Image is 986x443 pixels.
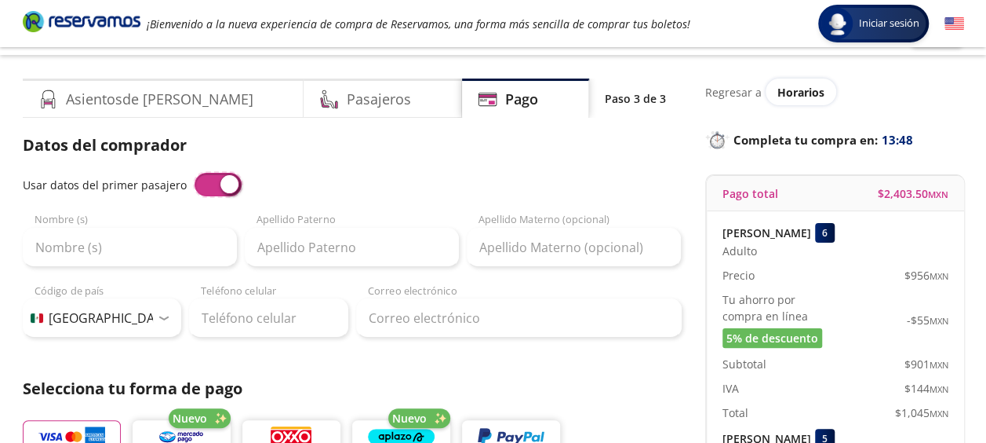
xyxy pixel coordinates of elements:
[882,131,913,149] span: 13:48
[722,225,811,241] p: [PERSON_NAME]
[467,228,681,267] input: Apellido Materno (opcional)
[23,377,682,401] p: Selecciona tu forma de pago
[722,185,778,202] p: Pago total
[930,315,948,327] small: MXN
[392,410,427,427] span: Nuevo
[23,178,187,192] span: Usar datos del primer pasajero
[722,291,835,324] p: Tu ahorro por compra en línea
[853,16,926,31] span: Iniciar sesión
[726,330,818,346] span: 5% de descuento
[930,270,948,282] small: MXN
[815,223,835,243] div: 6
[173,410,207,427] span: Nuevo
[705,129,964,151] p: Completa tu compra en :
[895,352,970,427] iframe: Messagebird Livechat Widget
[944,14,964,34] button: English
[356,298,682,338] input: Correo electrónico
[722,380,739,397] p: IVA
[66,89,253,110] h4: Asientos de [PERSON_NAME]
[928,189,948,200] small: MXN
[722,356,766,372] p: Subtotal
[347,89,411,110] h4: Pasajeros
[777,85,824,100] span: Horarios
[904,267,948,284] span: $ 956
[23,228,237,267] input: Nombre (s)
[189,298,348,338] input: Teléfono celular
[23,134,682,157] p: Datos del comprador
[878,185,948,202] span: $ 2,403.50
[605,90,666,107] p: Paso 3 de 3
[907,312,948,328] span: -$ 55
[722,267,755,284] p: Precio
[23,9,140,33] i: Brand Logo
[705,84,762,101] p: Regresar a
[31,313,43,323] img: MX
[505,89,538,110] h4: Pago
[245,228,459,267] input: Apellido Paterno
[23,9,140,38] a: Brand Logo
[722,243,757,259] span: Adulto
[705,79,964,105] div: Regresar a ver horarios
[147,16,690,31] em: ¡Bienvenido a la nueva experiencia de compra de Reservamos, una forma más sencilla de comprar tus...
[722,405,748,421] p: Total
